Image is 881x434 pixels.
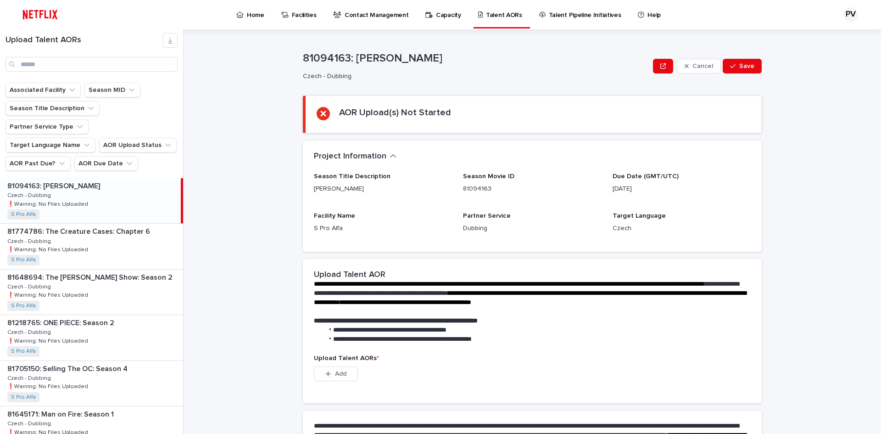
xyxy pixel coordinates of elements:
p: 81645171: Man on Fire: Season 1 [7,408,116,419]
a: S Pro Alfa [11,257,36,263]
h2: Project Information [314,152,386,162]
p: S Pro Alfa [314,224,452,233]
p: 81774786: The Creature Cases: Chapter 6 [7,225,152,236]
button: Partner Service Type [6,119,89,134]
span: Add [335,371,346,377]
h2: AOR Upload(s) Not Started [339,107,451,118]
button: Add [314,366,358,381]
h2: Upload Talent AOR [314,270,385,280]
button: Season Title Description [6,101,100,116]
button: AOR Past Due? [6,156,71,171]
p: 81094163 [463,184,601,194]
span: Target Language [613,213,666,219]
button: Project Information [314,152,396,162]
a: S Pro Alfa [11,211,36,218]
a: S Pro Alfa [11,394,36,400]
a: S Pro Alfa [11,303,36,309]
p: ❗️Warning: No Files Uploaded [7,382,90,390]
p: [PERSON_NAME] [314,184,452,194]
p: Czech - Dubbing [7,419,53,427]
p: Czech - Dubbing [7,282,53,290]
h1: Upload Talent AORs [6,35,163,45]
button: AOR Due Date [74,156,138,171]
p: ❗️Warning: No Files Uploaded [7,290,90,299]
p: [DATE] [613,184,751,194]
button: AOR Upload Status [99,138,177,152]
button: Target Language Name [6,138,95,152]
p: ❗️Warning: No Files Uploaded [7,245,90,253]
span: Upload Talent AORs [314,355,379,361]
p: Czech - Dubbing [7,191,53,199]
button: Cancel [677,59,721,73]
button: Season MID [84,83,140,97]
span: Save [739,63,754,69]
span: Season Movie ID [463,173,514,180]
p: 81218765: ONE PIECE: Season 2 [7,317,116,327]
p: 81094163: [PERSON_NAME] [7,180,102,191]
p: 81648694: The [PERSON_NAME] Show: Season 2 [7,271,174,282]
span: Partner Service [463,213,511,219]
p: Czech - Dubbing [7,237,53,245]
span: Season Title Description [314,173,390,180]
div: PV [843,7,858,22]
button: Save [723,59,762,73]
button: Associated Facility [6,83,81,97]
p: Czech - Dubbing [7,327,53,336]
input: Search [6,57,178,72]
span: Cancel [692,63,713,69]
img: ifQbXi3ZQGMSEF7WDB7W [18,6,62,24]
p: 81094163: [PERSON_NAME] [303,52,649,65]
p: ❗️Warning: No Files Uploaded [7,199,90,208]
p: Czech - Dubbing [7,373,53,382]
p: Czech [613,224,751,233]
a: S Pro Alfa [11,348,36,355]
p: Dubbing [463,224,601,233]
span: Facility Name [314,213,355,219]
p: 81705150: Selling The OC: Season 4 [7,363,129,373]
p: Czech - Dubbing [303,73,646,80]
span: Due Date (GMT/UTC) [613,173,679,180]
p: ❗️Warning: No Files Uploaded [7,336,90,344]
